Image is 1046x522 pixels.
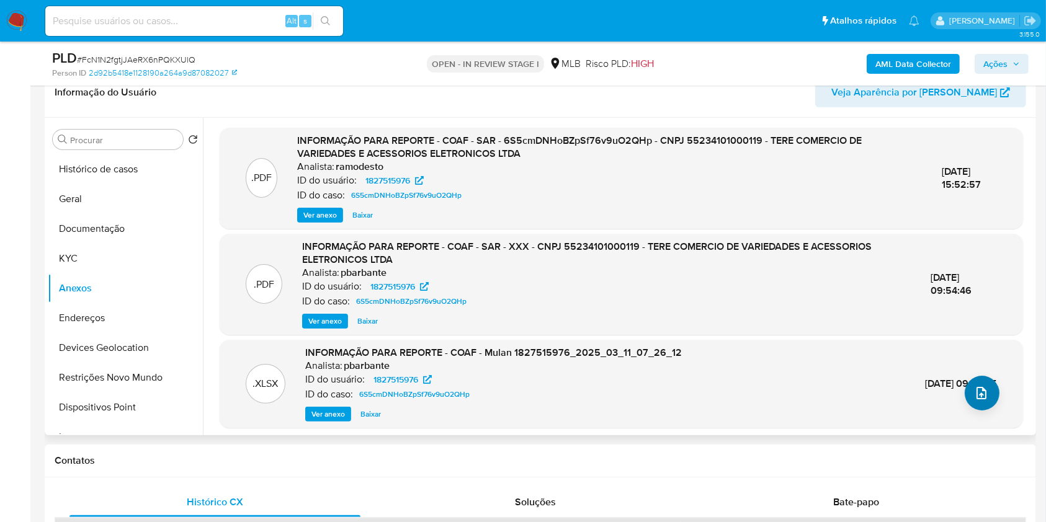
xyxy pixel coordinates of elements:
p: ID do usuário: [305,373,365,386]
button: Baixar [346,208,379,223]
p: OPEN - IN REVIEW STAGE I [427,55,544,73]
span: Atalhos rápidos [830,14,896,27]
span: Ações [983,54,1008,74]
span: Risco PLD: [586,57,654,71]
a: 6S5cmDNHoBZpSf76v9uO2QHp [351,294,472,309]
b: Person ID [52,68,86,79]
button: Histórico de casos [48,154,203,184]
p: ID do usuário: [302,280,362,293]
span: Alt [287,15,297,27]
span: 6S5cmDNHoBZpSf76v9uO2QHp [356,294,467,309]
a: 2d92b5418e1128190a264a9d87082027 [89,68,237,79]
p: ID do usuário: [297,174,357,187]
span: # FcN1N2fgtjJAeRX6nPQKXUlQ [77,53,195,66]
button: Geral [48,184,203,214]
button: Anexos [48,273,203,303]
a: Sair [1024,14,1037,27]
a: 1827515976 [363,279,436,294]
span: [DATE] 09:54:46 [931,270,972,298]
p: ID do caso: [297,189,345,201]
button: Ver anexo [297,208,343,223]
span: Baixar [360,408,381,420]
button: Ver anexo [305,407,351,422]
button: Baixar [351,314,384,329]
p: .PDF [254,278,274,291]
span: 1827515976 [373,372,418,387]
a: Notificações [909,15,919,26]
a: 1827515976 [366,372,439,387]
h1: Informação do Usuário [55,86,156,99]
span: Ver anexo [303,209,337,221]
span: s [303,15,307,27]
span: Ver anexo [308,315,342,327]
span: Veja Aparência por [PERSON_NAME] [831,77,997,107]
div: MLB [549,57,581,71]
button: Ações [975,54,1029,74]
span: 1827515976 [370,279,415,294]
button: Endereços [48,303,203,333]
p: ID do caso: [305,388,353,400]
p: .XLSX [253,377,279,391]
p: .PDF [251,171,272,185]
p: Analista: [297,161,334,173]
input: Procurar [70,135,178,146]
h6: ramodesto [336,161,383,173]
a: 6S5cmDNHoBZpSf76v9uO2QHp [354,387,475,402]
button: search-icon [313,12,338,30]
span: Baixar [357,315,378,327]
p: ID do caso: [302,295,350,307]
span: 6S5cmDNHoBZpSf76v9uO2QHp [359,387,470,402]
button: Documentação [48,214,203,244]
b: AML Data Collector [875,54,951,74]
button: AML Data Collector [867,54,960,74]
span: Bate-papo [833,495,879,509]
span: 1827515976 [365,173,410,188]
span: HIGH [631,56,654,71]
p: Analista: [305,360,342,372]
h6: pbarbante [344,360,390,372]
span: [DATE] 09:54:45 [925,376,997,391]
input: Pesquise usuários ou casos... [45,13,343,29]
button: Veja Aparência por [PERSON_NAME] [815,77,1026,107]
span: INFORMAÇÃO PARA REPORTE - COAF - SAR - 6S5cmDNHoBZpSf76v9uO2QHp - CNPJ 55234101000119 - TERE COME... [297,133,862,161]
p: Analista: [302,267,339,279]
button: Retornar ao pedido padrão [188,135,198,148]
h1: Contatos [55,454,1026,467]
button: KYC [48,244,203,273]
button: Baixar [354,407,387,422]
p: carla.siqueira@mercadolivre.com [949,15,1019,27]
span: Soluções [515,495,556,509]
button: Ver anexo [302,314,348,329]
span: Histórico CX [187,495,243,509]
span: [DATE] 15:52:57 [942,164,981,192]
button: Items [48,422,203,452]
span: INFORMAÇÃO PARA REPORTE - COAF - SAR - XXX - CNPJ 55234101000119 - TERE COMERCIO DE VARIEDADES E ... [302,239,872,267]
a: 1827515976 [358,173,431,188]
span: INFORMAÇÃO PARA REPORTE - COAF - Mulan 1827515976_2025_03_11_07_26_12 [305,345,682,360]
button: Devices Geolocation [48,333,203,363]
a: 6S5cmDNHoBZpSf76v9uO2QHp [346,188,467,203]
span: Baixar [352,209,373,221]
b: PLD [52,48,77,68]
button: Restrições Novo Mundo [48,363,203,392]
span: 3.155.0 [1019,29,1040,39]
button: Dispositivos Point [48,392,203,422]
span: Ver anexo [311,408,345,420]
button: upload-file [965,376,999,410]
span: 6S5cmDNHoBZpSf76v9uO2QHp [351,188,462,203]
button: Procurar [58,135,68,144]
h6: pbarbante [341,267,387,279]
